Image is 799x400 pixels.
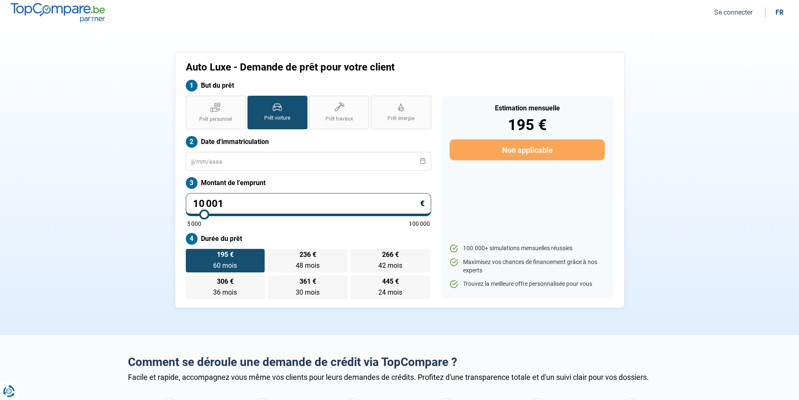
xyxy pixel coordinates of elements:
[450,258,604,275] li: Maximisez vos chances de financement grâce à nos experts
[128,355,671,369] h2: Comment se déroule une demande de crédit via TopCompare ?
[378,288,402,296] span: 24 mois
[382,278,399,285] span: 445 €
[186,136,431,148] label: Date d'immatriculation
[213,261,237,269] span: 60 mois
[186,177,431,189] label: Montant de l'emprunt
[450,139,604,160] button: Non applicable
[712,8,755,17] button: Se connecter
[217,251,234,258] span: 195 €
[186,61,504,73] h1: Auto Luxe - Demande de prêt pour votre client
[325,115,353,123] span: Prêt travaux
[450,105,604,112] div: Estimation mensuelle
[299,251,316,258] span: 236 €
[10,3,105,22] img: TopCompare.be
[776,8,783,16] div: fr
[420,200,424,207] span: €
[450,244,604,253] li: 100.000+ simulations mensuelles réussies
[199,116,232,123] span: Prêt personnel
[409,221,430,227] span: 100 000
[450,118,604,133] div: 195 €
[186,233,431,245] label: Durée du prêt
[450,280,604,288] li: Trouvez la meilleure offre personnalisée pour vous
[264,115,290,122] span: Prêt voiture
[217,278,234,285] span: 306 €
[186,80,431,92] label: But du prêt
[388,115,414,122] span: Prêt énergie
[186,152,431,171] input: jj/mm/aaaa
[128,373,671,382] div: Facile et rapide, accompagnez vous même vos clients pour leurs demandes de crédits. Profitez d'un...
[382,251,399,258] span: 266 €
[296,288,320,296] span: 30 mois
[213,288,237,296] span: 36 mois
[296,261,320,269] span: 48 mois
[378,261,402,269] span: 42 mois
[187,221,201,227] span: 5 000
[299,278,316,285] span: 361 €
